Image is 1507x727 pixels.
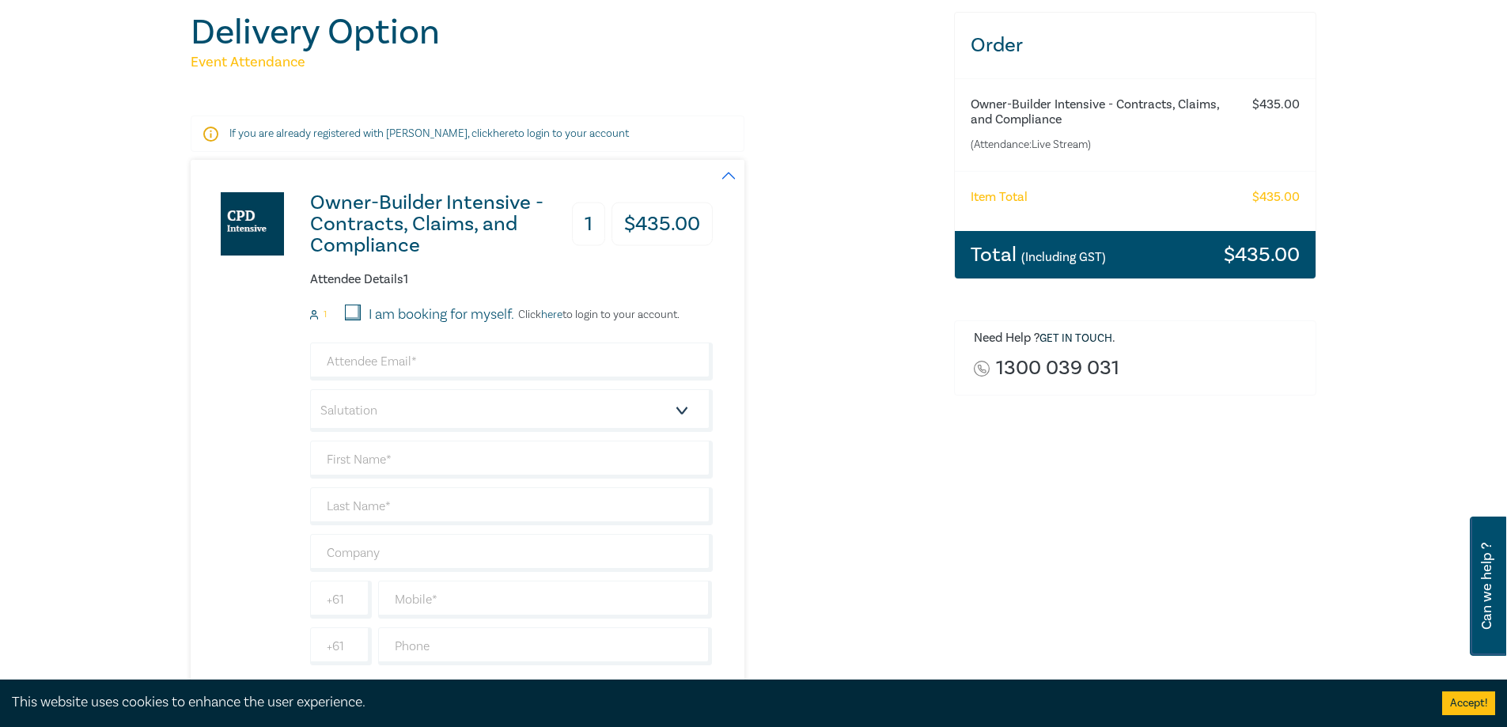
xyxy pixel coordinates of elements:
input: +61 [310,627,372,665]
input: Phone [378,627,713,665]
h3: Order [955,13,1316,78]
p: If you are already registered with [PERSON_NAME], click to login to your account [229,126,706,142]
a: here [493,127,514,141]
h3: $ 435.00 [1224,244,1300,265]
h3: $ 435.00 [612,203,713,246]
button: Accept cookies [1442,691,1495,715]
h1: Delivery Option [191,12,935,53]
h6: $ 435.00 [1252,190,1300,205]
input: +61 [310,581,372,619]
h5: Event Attendance [191,53,935,72]
h6: $ 435.00 [1252,97,1300,112]
div: This website uses cookies to enhance the user experience. [12,692,1418,713]
span: Can we help ? [1479,526,1494,646]
input: Attendee Email* [310,343,713,381]
img: Owner-Builder Intensive - Contracts, Claims, and Compliance [221,192,284,256]
a: here [541,308,562,322]
h3: 1 [572,203,605,246]
small: 1 [324,309,327,320]
input: Company [310,534,713,572]
h6: Attendee Details 1 [310,272,713,287]
h6: Owner-Builder Intensive - Contracts, Claims, and Compliance [971,97,1237,127]
h6: Item Total [971,190,1028,205]
label: I am booking for myself. [369,305,514,325]
input: First Name* [310,441,713,479]
a: Get in touch [1039,331,1112,346]
a: 1300 039 031 [996,358,1119,379]
h3: Total [971,244,1106,265]
p: Click to login to your account. [514,309,680,321]
input: Last Name* [310,487,713,525]
small: (Attendance: Live Stream ) [971,137,1237,153]
h3: Owner-Builder Intensive - Contracts, Claims, and Compliance [310,192,570,256]
small: (Including GST) [1021,249,1106,265]
h6: Need Help ? . [974,331,1304,346]
input: Mobile* [378,581,713,619]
